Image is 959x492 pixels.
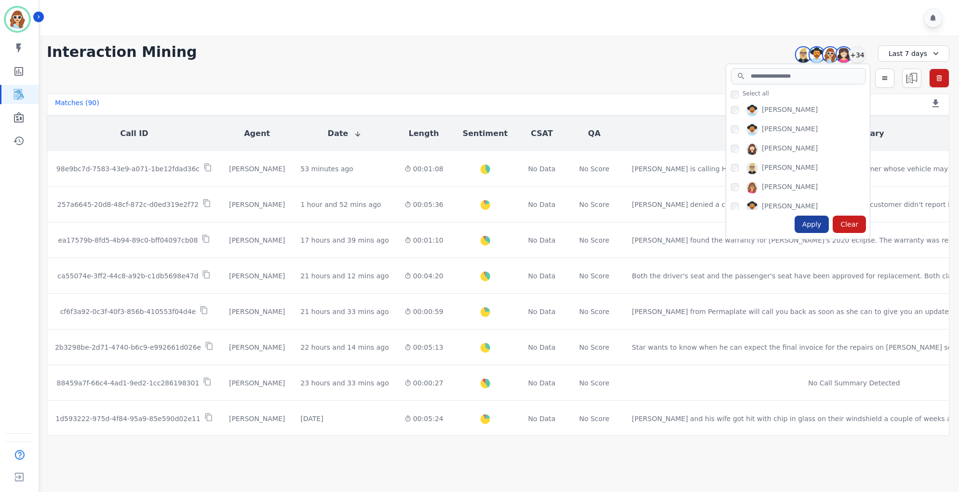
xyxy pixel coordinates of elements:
[55,98,99,111] div: Matches ( 90 )
[762,201,818,213] div: [PERSON_NAME]
[579,235,609,245] div: No Score
[579,271,609,281] div: No Score
[55,414,200,424] p: 1d593222-975d-4f84-95a9-85e590d02e11
[762,163,818,174] div: [PERSON_NAME]
[405,378,444,388] div: 00:00:27
[527,307,557,316] div: No Data
[531,128,553,139] button: CSAT
[229,414,285,424] div: [PERSON_NAME]
[300,307,389,316] div: 21 hours and 33 mins ago
[405,235,444,245] div: 00:01:10
[47,43,197,61] h1: Interaction Mining
[878,45,949,62] div: Last 7 days
[824,128,884,139] button: Call Summary
[58,235,198,245] p: ea17579b-8fd5-4b94-89c0-bff04097cb08
[762,105,818,116] div: [PERSON_NAME]
[300,235,389,245] div: 17 hours and 39 mins ago
[527,414,557,424] div: No Data
[229,378,285,388] div: [PERSON_NAME]
[56,164,200,174] p: 98e9bc7d-7583-43e9-a071-1be12fdad36c
[405,271,444,281] div: 00:04:20
[795,216,829,233] div: Apply
[527,164,557,174] div: No Data
[579,378,609,388] div: No Score
[527,342,557,352] div: No Data
[527,200,557,209] div: No Data
[579,307,609,316] div: No Score
[762,143,818,155] div: [PERSON_NAME]
[300,271,389,281] div: 21 hours and 12 mins ago
[762,124,818,136] div: [PERSON_NAME]
[743,90,769,97] span: Select all
[405,164,444,174] div: 00:01:08
[244,128,270,139] button: Agent
[229,235,285,245] div: [PERSON_NAME]
[405,414,444,424] div: 00:05:24
[579,164,609,174] div: No Score
[300,414,323,424] div: [DATE]
[527,378,557,388] div: No Data
[300,200,381,209] div: 1 hour and 52 mins ago
[229,271,285,281] div: [PERSON_NAME]
[409,128,439,139] button: Length
[527,235,557,245] div: No Data
[57,271,198,281] p: ca55074e-3ff2-44c8-a92b-c1db5698e47d
[55,342,201,352] p: 2b3298be-2d71-4740-b6c9-e992661d026e
[579,414,609,424] div: No Score
[405,307,444,316] div: 00:00:59
[300,378,389,388] div: 23 hours and 33 mins ago
[579,200,609,209] div: No Score
[833,216,866,233] div: Clear
[762,182,818,193] div: [PERSON_NAME]
[229,342,285,352] div: [PERSON_NAME]
[405,200,444,209] div: 00:05:36
[60,307,196,316] p: cf6f3a92-0c3f-40f3-856b-410553f04d4e
[405,342,444,352] div: 00:05:13
[328,128,362,139] button: Date
[300,164,353,174] div: 53 minutes ago
[527,271,557,281] div: No Data
[229,307,285,316] div: [PERSON_NAME]
[57,200,199,209] p: 257a6645-20d8-48cf-872c-d0ed319e2f72
[300,342,389,352] div: 22 hours and 14 mins ago
[120,128,148,139] button: Call ID
[462,128,507,139] button: Sentiment
[229,200,285,209] div: [PERSON_NAME]
[6,8,29,31] img: Bordered avatar
[849,46,865,63] div: +34
[56,378,199,388] p: 88459a7f-66c4-4ad1-9ed2-1cc286198301
[579,342,609,352] div: No Score
[229,164,285,174] div: [PERSON_NAME]
[588,128,601,139] button: QA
